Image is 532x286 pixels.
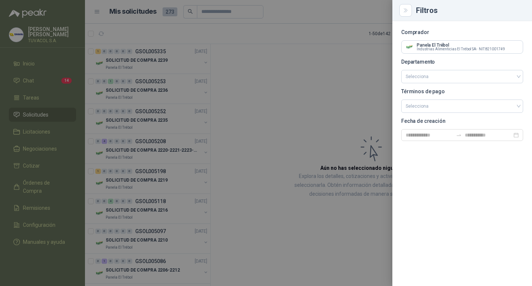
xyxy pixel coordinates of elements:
p: Fecha de creación [401,119,523,123]
button: Close [401,6,410,15]
p: Comprador [401,30,523,34]
p: Departamento [401,60,523,64]
div: Filtros [416,7,523,14]
p: Términos de pago [401,89,523,94]
span: swap-right [456,132,462,138]
span: to [456,132,462,138]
